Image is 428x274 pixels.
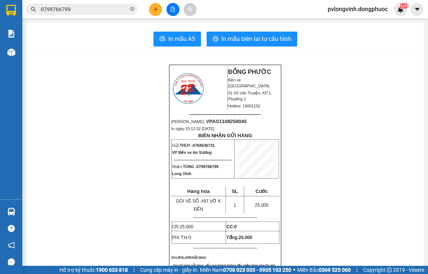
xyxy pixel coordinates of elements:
[149,3,162,16] button: plus
[7,208,15,216] img: warehouse-icon
[319,267,351,273] strong: 0369 525 060
[8,258,15,265] span: message
[226,235,252,240] span: Tổng:
[194,199,221,212] span: HƯ VỞ K ĐỀN
[213,36,218,43] span: printer
[234,203,236,208] span: 1
[207,32,297,46] button: printerIn mẫu biên lai tự cấu hình
[171,255,207,259] span: Quy định nhận/gửi hàng:
[96,267,128,273] strong: 1900 633 818
[172,150,212,155] span: VP Bến xe An Sương
[7,48,15,56] img: warehouse-icon
[187,7,192,12] span: aim
[168,34,195,43] span: In mẫu A5
[179,143,215,148] span: THÙY -
[179,224,193,229] span: 25.000
[133,266,134,274] span: |
[356,266,357,274] span: |
[171,215,279,220] p: -------------------------------------------
[59,266,128,274] span: Hỗ trợ kỹ thuật:
[153,32,201,46] button: printerIn mẫu A5
[130,6,134,13] span: close-circle
[231,188,238,194] span: SL
[172,72,205,105] img: logo
[411,3,424,16] button: caret-down
[387,267,392,273] span: copyright
[200,266,291,274] span: Miền Nam
[198,133,252,138] strong: BIÊN NHẬN GỬI HÀNG
[228,91,272,101] span: 01 Võ Văn Truyện, KP.1, Phường 2
[193,143,215,148] span: 0768636731
[172,164,218,169] span: Nhận:
[228,78,269,88] span: Bến xe [GEOGRAPHIC_DATA]
[172,235,191,240] span: Phí TH:
[8,225,15,232] span: question-circle
[7,30,15,38] img: solution-icon
[171,119,247,124] span: [PERSON_NAME]:
[322,4,394,14] span: pvlongvinh.dongphuoc
[187,188,210,194] span: Hàng hóa
[223,267,291,273] strong: 0708 023 035 - 0935 103 250
[228,69,271,75] strong: ĐỒNG PHƯỚC
[130,7,134,11] span: close-circle
[226,224,237,229] strong: CC:
[6,5,16,16] img: logo-vxr
[189,111,260,117] span: -----------------------------------------
[31,7,36,12] span: search
[41,5,129,13] input: Tìm tên, số ĐT hoặc mã đơn
[206,119,246,124] span: VPAS1108250045
[255,203,269,208] span: 25.000
[414,6,421,13] span: caret-down
[184,3,197,16] button: aim
[166,3,179,16] button: file-add
[293,268,295,271] span: ⚪️
[256,188,268,194] span: Cước
[159,36,165,43] span: printer
[185,126,214,131] span: 10:12:32 [DATE]
[176,199,221,212] span: GÓI VÉ SỐ -
[183,164,218,169] span: TÙNG -
[221,34,291,43] span: In mẫu biên lai tự cấu hình
[189,235,191,240] span: 0
[153,7,158,12] span: plus
[239,235,252,240] span: 25.000
[8,242,15,249] span: notification
[197,164,218,169] span: 0799766799
[397,6,404,13] img: icon-new-feature
[228,104,260,108] span: Hotline: 19001152
[172,171,191,176] span: Long Vĩnh
[140,266,198,274] span: Cung cấp máy in - giấy in:
[171,126,214,131] span: In ngày:
[171,245,279,251] p: -------------------------------------------
[174,157,232,162] span: --------------------------------------------
[399,3,408,9] sup: NaN
[172,143,215,148] span: Gửi:
[297,266,351,274] span: Miền Bắc
[170,7,175,12] span: file-add
[234,224,237,229] span: 0
[172,224,193,229] span: CR:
